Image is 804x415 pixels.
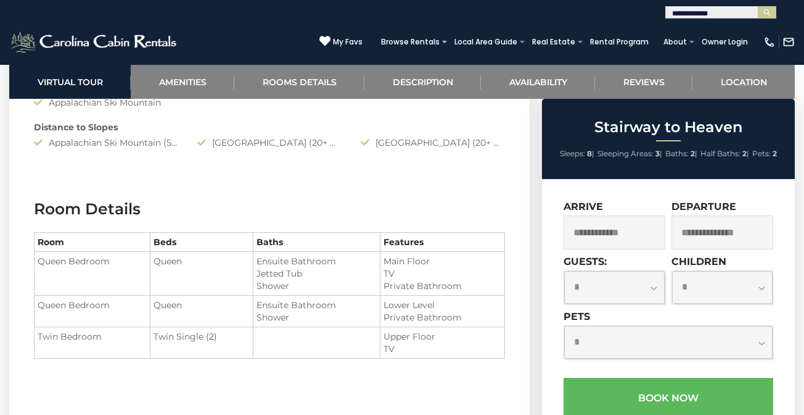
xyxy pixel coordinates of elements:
[256,311,377,324] li: Shower
[657,33,693,51] a: About
[560,146,594,162] li: |
[25,136,188,149] div: Appalachian Ski Mountain (5 - 7 Minute Drive)
[256,280,377,292] li: Shower
[333,36,363,48] span: My Favs
[782,36,795,48] img: mail-regular-white.png
[692,65,795,99] a: Location
[597,146,662,162] li: |
[35,296,150,327] td: Queen Bedroom
[25,96,188,109] div: Appalachian Ski Mountain
[188,136,351,149] div: [GEOGRAPHIC_DATA] (20+ Minutes Drive)
[150,233,253,252] th: Beds
[665,149,689,158] span: Baths:
[9,65,131,99] a: Virtual Tour
[545,119,792,135] h2: Stairway to Heaven
[35,233,150,252] th: Room
[25,121,514,133] div: Distance to Slopes
[384,255,502,267] li: Main Floor
[564,311,590,322] label: Pets
[35,252,150,296] td: Queen Bedroom
[587,149,592,158] strong: 8
[380,233,505,252] th: Features
[384,311,502,324] li: Private Bathroom
[384,330,502,343] li: Upper Floor
[752,149,771,158] span: Pets:
[384,280,502,292] li: Private Bathroom
[35,327,150,359] td: Twin Bedroom
[700,149,740,158] span: Half Baths:
[665,146,697,162] li: |
[763,36,776,48] img: phone-regular-white.png
[34,198,505,220] h3: Room Details
[564,256,607,267] label: Guests:
[560,149,585,158] span: Sleeps:
[584,33,655,51] a: Rental Program
[695,33,754,51] a: Owner Login
[671,201,736,212] label: Departure
[256,299,377,311] li: Ensuite Bathroom
[595,65,692,99] a: Reviews
[564,201,603,212] label: Arrive
[364,65,481,99] a: Description
[9,30,180,54] img: White-1-2.png
[655,149,660,158] strong: 3
[448,33,523,51] a: Local Area Guide
[742,149,747,158] strong: 2
[256,267,377,280] li: Jetted Tub
[481,65,595,99] a: Availability
[351,136,515,149] div: [GEOGRAPHIC_DATA] (20+ Minute Drive)
[384,299,502,311] li: Lower Level
[691,149,695,158] strong: 2
[773,149,777,158] strong: 2
[253,233,380,252] th: Baths
[154,331,217,342] span: Twin Single (2)
[319,35,363,48] a: My Favs
[154,300,182,311] span: Queen
[671,256,726,267] label: Children
[234,65,364,99] a: Rooms Details
[375,33,446,51] a: Browse Rentals
[384,267,502,280] li: TV
[526,33,581,51] a: Real Estate
[131,65,234,99] a: Amenities
[384,343,502,355] li: TV
[597,149,654,158] span: Sleeping Areas:
[154,256,182,267] span: Queen
[700,146,749,162] li: |
[256,255,377,267] li: Ensuite Bathroom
